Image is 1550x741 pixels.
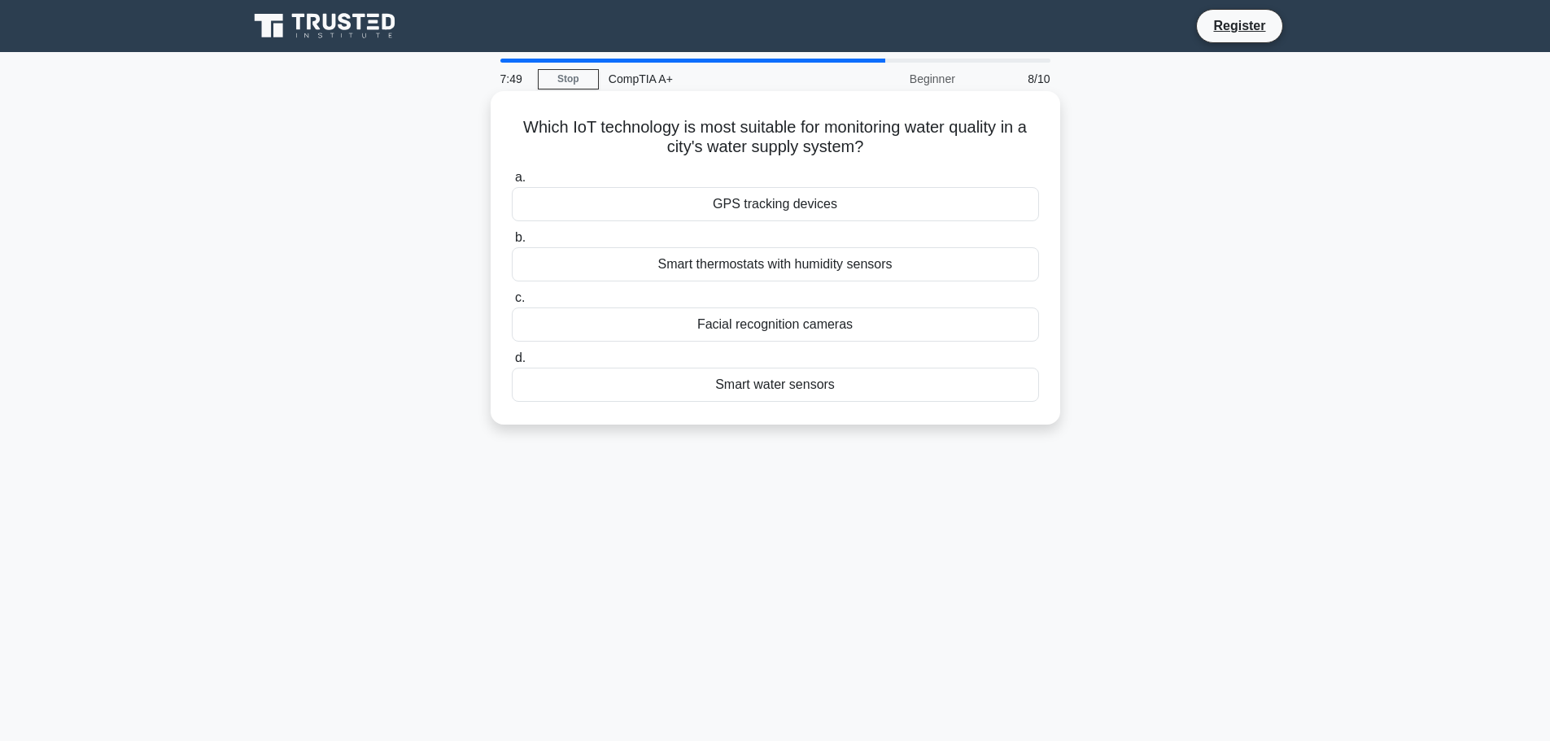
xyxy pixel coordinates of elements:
span: b. [515,230,526,244]
div: Facial recognition cameras [512,307,1039,342]
h5: Which IoT technology is most suitable for monitoring water quality in a city's water supply system? [510,117,1041,158]
div: 7:49 [491,63,538,95]
span: c. [515,290,525,304]
a: Register [1203,15,1275,36]
span: a. [515,170,526,184]
div: Beginner [823,63,965,95]
span: d. [515,351,526,364]
a: Stop [538,69,599,89]
div: CompTIA A+ [599,63,823,95]
div: Smart thermostats with humidity sensors [512,247,1039,281]
div: GPS tracking devices [512,187,1039,221]
div: Smart water sensors [512,368,1039,402]
div: 8/10 [965,63,1060,95]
